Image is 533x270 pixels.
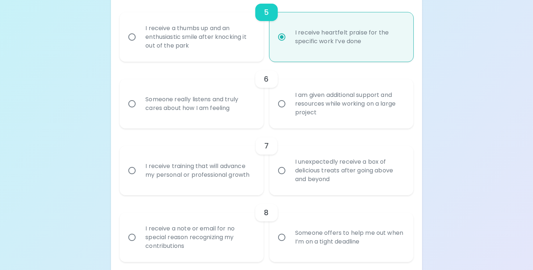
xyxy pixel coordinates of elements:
h6: 7 [264,140,269,152]
div: Someone offers to help me out when I’m on a tight deadline [289,220,409,255]
div: Someone really listens and truly cares about how I am feeling [140,86,260,121]
div: choice-group-check [120,128,413,195]
div: I receive a thumbs up and an enthusiastic smile after knocking it out of the park [140,15,260,59]
div: I receive a note or email for no special reason recognizing my contributions [140,216,260,259]
h6: 5 [264,7,269,18]
h6: 6 [264,73,269,85]
div: I receive training that will advance my personal or professional growth [140,153,260,188]
div: choice-group-check [120,62,413,128]
div: I unexpectedly receive a box of delicious treats after going above and beyond [289,149,409,192]
h6: 8 [264,207,269,218]
div: choice-group-check [120,195,413,262]
div: I am given additional support and resources while working on a large project [289,82,409,126]
div: I receive heartfelt praise for the specific work I’ve done [289,20,409,54]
